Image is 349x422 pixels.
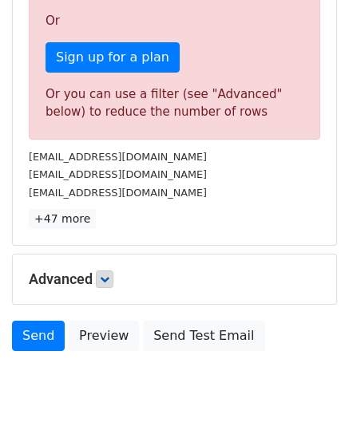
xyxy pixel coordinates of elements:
[29,187,207,199] small: [EMAIL_ADDRESS][DOMAIN_NAME]
[143,321,264,351] a: Send Test Email
[29,151,207,163] small: [EMAIL_ADDRESS][DOMAIN_NAME]
[29,209,96,229] a: +47 more
[69,321,139,351] a: Preview
[12,321,65,351] a: Send
[46,85,303,121] div: Or you can use a filter (see "Advanced" below) to reduce the number of rows
[29,270,320,288] h5: Advanced
[46,13,303,30] p: Or
[269,345,349,422] iframe: Chat Widget
[46,42,180,73] a: Sign up for a plan
[29,168,207,180] small: [EMAIL_ADDRESS][DOMAIN_NAME]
